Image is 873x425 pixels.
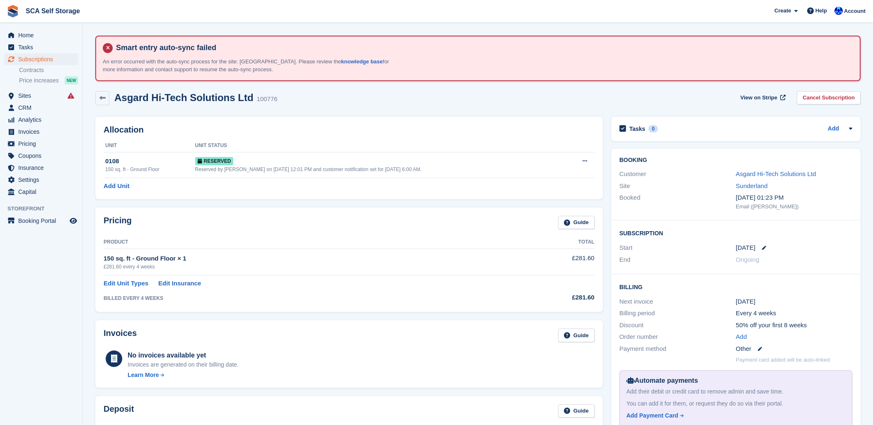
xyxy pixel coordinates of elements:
a: View on Stripe [737,91,787,105]
div: Site [619,181,736,191]
a: Guide [558,216,595,229]
h2: Booking [619,157,852,164]
div: £281.60 every 4 weeks [104,263,503,270]
a: Add Unit [104,181,129,191]
div: Every 4 weeks [736,309,852,318]
div: [DATE] 01:23 PM [736,193,852,203]
a: Learn More [128,371,239,379]
div: Payment method [619,344,736,354]
div: NEW [65,76,78,85]
a: Asgard Hi-Tech Solutions Ltd [736,170,816,177]
div: Next invoice [619,297,736,307]
h4: Smart entry auto-sync failed [113,43,853,53]
a: Add Payment Card [626,411,842,420]
div: £281.60 [503,293,595,302]
a: Guide [558,404,595,418]
th: Total [503,236,595,249]
th: Product [104,236,503,249]
a: menu [4,215,78,227]
a: knowledge base [341,58,382,65]
div: 50% off your first 8 weeks [736,321,852,330]
span: Settings [18,174,68,186]
a: menu [4,138,78,150]
div: Automate payments [626,376,845,386]
div: Add Payment Card [626,411,678,420]
a: Preview store [68,216,78,226]
div: BILLED EVERY 4 WEEKS [104,295,503,302]
h2: Subscription [619,229,852,237]
div: 150 sq. ft - Ground Floor [105,166,195,173]
div: 150 sq. ft - Ground Floor × 1 [104,254,503,263]
div: [DATE] [736,297,852,307]
a: Price increases NEW [19,76,78,85]
h2: Allocation [104,125,595,135]
div: 0108 [105,157,195,166]
td: £281.60 [503,249,595,275]
span: Subscriptions [18,53,68,65]
h2: Billing [619,283,852,291]
div: Reserved by [PERSON_NAME] on [DATE] 12:01 PM and customer notification set for [DATE] 6:00 AM. [195,166,566,173]
a: Edit Unit Types [104,279,148,288]
a: menu [4,90,78,101]
span: Tasks [18,41,68,53]
span: Insurance [18,162,68,174]
i: Smart entry sync failures have occurred [68,92,74,99]
span: Help [815,7,827,15]
span: Account [844,7,866,15]
a: Add [828,124,839,134]
div: Learn More [128,371,159,379]
img: stora-icon-8386f47178a22dfd0bd8f6a31ec36ba5ce8667c1dd55bd0f319d3a0aa187defe.svg [7,5,19,17]
a: menu [4,150,78,162]
span: Invoices [18,126,68,138]
div: Email ([PERSON_NAME]) [736,203,852,211]
a: menu [4,41,78,53]
div: Booked [619,193,736,210]
a: menu [4,174,78,186]
a: Add [736,332,747,342]
a: menu [4,114,78,126]
time: 2025-09-04 23:00:00 UTC [736,243,755,253]
p: An error occurred with the auto-sync process for the site: [GEOGRAPHIC_DATA]. Please review the f... [103,58,393,74]
th: Unit [104,139,195,152]
span: Create [774,7,791,15]
a: Edit Insurance [158,279,201,288]
h2: Deposit [104,404,134,418]
span: Analytics [18,114,68,126]
div: Invoices are generated on their billing date. [128,360,239,369]
a: menu [4,162,78,174]
span: Ongoing [736,256,759,263]
div: End [619,255,736,265]
span: Home [18,29,68,41]
img: Kelly Neesham [834,7,843,15]
div: Discount [619,321,736,330]
a: menu [4,53,78,65]
th: Unit Status [195,139,566,152]
span: Booking Portal [18,215,68,227]
h2: Pricing [104,216,132,229]
div: Order number [619,332,736,342]
span: Price increases [19,77,59,85]
a: menu [4,186,78,198]
h2: Invoices [104,328,137,342]
span: Storefront [7,205,82,213]
div: Customer [619,169,736,179]
div: No invoices available yet [128,350,239,360]
span: View on Stripe [740,94,777,102]
span: Pricing [18,138,68,150]
a: menu [4,126,78,138]
div: 100776 [257,94,278,104]
a: Cancel Subscription [797,91,861,105]
div: Add their debit or credit card to remove admin and save time. [626,387,845,396]
span: Coupons [18,150,68,162]
div: 0 [648,125,658,133]
a: menu [4,29,78,41]
div: Other [736,344,852,354]
div: Billing period [619,309,736,318]
span: CRM [18,102,68,113]
h2: Tasks [629,125,646,133]
span: Capital [18,186,68,198]
a: Sunderland [736,182,768,189]
p: Payment card added will be auto-linked [736,356,830,364]
a: Contracts [19,66,78,74]
a: SCA Self Storage [22,4,83,18]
